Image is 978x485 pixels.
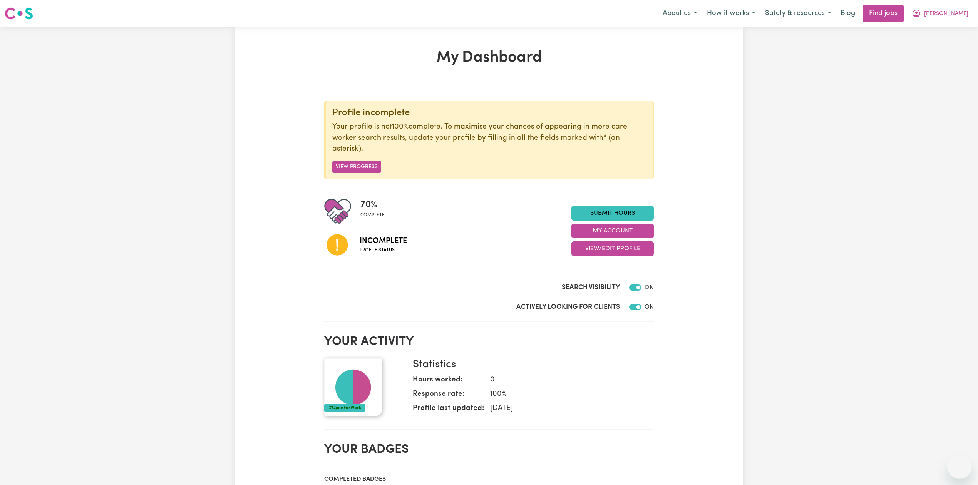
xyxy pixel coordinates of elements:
[836,5,860,22] a: Blog
[658,5,702,22] button: About us
[413,403,484,417] dt: Profile last updated:
[5,5,33,22] a: Careseekers logo
[360,247,407,254] span: Profile status
[907,5,973,22] button: My Account
[360,212,385,219] span: complete
[571,206,654,221] a: Submit Hours
[332,107,647,119] div: Profile incomplete
[360,198,391,225] div: Profile completeness: 70%
[516,302,620,312] label: Actively Looking for Clients
[360,198,385,212] span: 70 %
[324,358,382,416] img: Your profile picture
[571,241,654,256] button: View/Edit Profile
[324,404,365,412] div: #OpenForWork
[947,454,972,479] iframe: Button to launch messaging window
[562,283,620,293] label: Search Visibility
[360,235,407,247] span: Incomplete
[413,389,484,403] dt: Response rate:
[484,403,648,414] dd: [DATE]
[332,161,381,173] button: View Progress
[324,334,654,349] h2: Your activity
[324,442,654,457] h2: Your badges
[484,375,648,386] dd: 0
[645,284,654,291] span: ON
[413,358,648,371] h3: Statistics
[5,7,33,20] img: Careseekers logo
[702,5,760,22] button: How it works
[324,48,654,67] h1: My Dashboard
[863,5,904,22] a: Find jobs
[571,224,654,238] button: My Account
[484,389,648,400] dd: 100 %
[645,304,654,310] span: ON
[332,122,647,155] p: Your profile is not complete. To maximise your chances of appearing in more care worker search re...
[413,375,484,389] dt: Hours worked:
[324,476,654,483] h3: Completed badges
[392,123,409,130] u: 100%
[760,5,836,22] button: Safety & resources
[924,10,968,18] span: [PERSON_NAME]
